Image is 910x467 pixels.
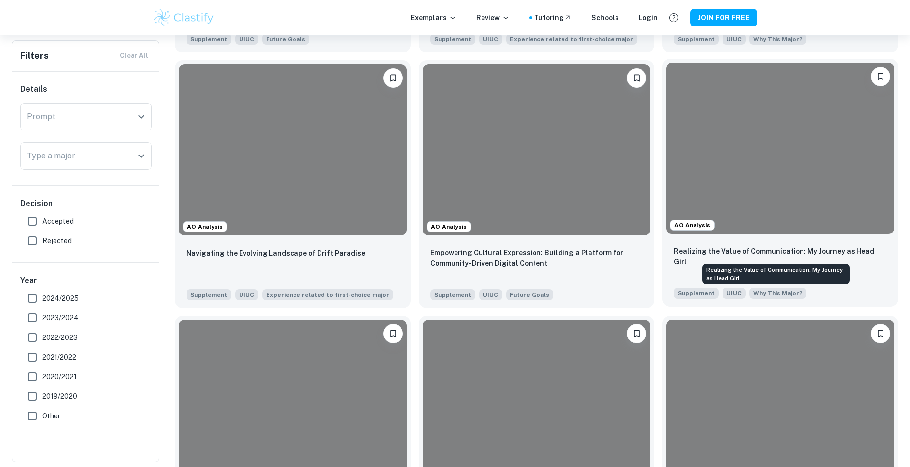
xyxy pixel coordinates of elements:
span: Supplement [674,288,719,299]
span: UIUC [235,289,258,300]
span: 2024/2025 [42,293,79,304]
button: Open [134,110,148,124]
p: Navigating the Evolving Landscape of Drift Paradise [187,248,365,259]
div: Realizing the Value of Communication: My Journey as Head Girl [702,264,850,284]
span: Describe your personal and/or career goals after graduating from UIUC and how your selected first... [262,33,309,45]
span: AO Analysis [183,222,227,231]
span: 2023/2024 [42,312,79,323]
a: Tutoring [534,12,572,23]
h6: Details [20,83,152,95]
span: UIUC [479,34,502,45]
a: Schools [591,12,619,23]
span: Explain, in detail, an experience you've had in the past 3 to 4 years related to your first-choic... [506,33,637,45]
span: 2022/2023 [42,332,78,343]
span: Rejected [42,235,72,246]
p: Realizing the Value of Communication: My Journey as Head Girl [674,246,886,267]
a: Login [639,12,658,23]
p: Review [476,12,509,23]
button: Help and Feedback [666,9,682,26]
span: Why This Major? [753,35,803,44]
h6: Year [20,275,152,286]
button: Please log in to bookmark exemplars [871,67,890,86]
span: AO Analysis [670,221,714,230]
span: Experience related to first-choice major [510,35,633,44]
p: Empowering Cultural Expression: Building a Platform for Community-Driven Digital Content [430,247,643,269]
span: Future Goals [266,35,305,44]
span: 2020/2021 [42,371,77,382]
a: AO AnalysisPlease log in to bookmark exemplarsRealizing the Value of Communication: My Journey as... [662,60,898,308]
span: UIUC [235,34,258,45]
button: JOIN FOR FREE [690,9,757,26]
span: Supplement [674,34,719,45]
span: Accepted [42,216,74,227]
span: Supplement [430,289,475,300]
span: You have selected a second-choice major. Please explain your interest in that major or your overa... [749,33,806,45]
span: Supplement [187,34,231,45]
span: Other [42,411,60,421]
span: Future Goals [510,290,549,299]
a: AO AnalysisPlease log in to bookmark exemplarsNavigating the Evolving Landscape of Drift Paradise... [175,60,411,308]
span: Supplement [187,289,231,300]
span: Explain, in detail, an experience you've had in the past 3 to 4 years related to your first-choic... [262,288,393,300]
button: Please log in to bookmark exemplars [383,68,403,88]
span: Supplement [430,34,475,45]
p: Exemplars [411,12,456,23]
span: AO Analysis [427,222,471,231]
button: Please log in to bookmark exemplars [383,324,403,343]
span: Why This Major? [753,289,803,298]
span: Describe your personal and/or career goals after graduating from UIUC and how your selected first... [506,288,553,300]
a: AO AnalysisPlease log in to bookmark exemplarsEmpowering Cultural Expression: Building a Platform... [419,60,655,308]
button: Please log in to bookmark exemplars [627,324,646,343]
span: UIUC [479,289,502,300]
span: UIUC [723,34,746,45]
span: UIUC [723,288,746,299]
button: Please log in to bookmark exemplars [871,324,890,343]
span: Experience related to first-choice major [266,290,389,299]
img: Clastify logo [153,8,215,27]
span: You have selected a second-choice major. Please explain your interest in that major or your overa... [749,287,806,299]
span: 2019/2020 [42,391,77,402]
h6: Decision [20,198,152,209]
button: Please log in to bookmark exemplars [627,68,646,88]
h6: Filters [20,49,49,63]
button: Open [134,149,148,163]
span: 2021/2022 [42,352,76,363]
